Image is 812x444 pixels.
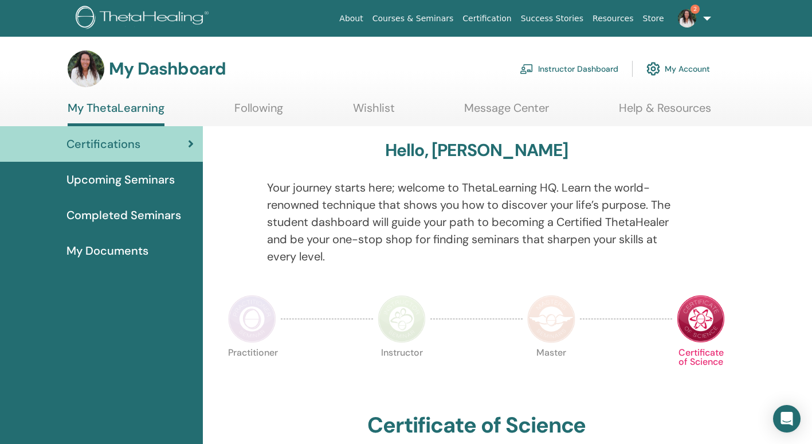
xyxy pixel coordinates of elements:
a: Instructor Dashboard [520,56,618,81]
a: Wishlist [353,101,395,123]
div: Open Intercom Messenger [773,405,801,433]
img: chalkboard-teacher.svg [520,64,534,74]
img: default.jpg [68,50,104,87]
a: Message Center [464,101,549,123]
a: Courses & Seminars [368,8,458,29]
p: Your journey starts here; welcome to ThetaLearning HQ. Learn the world-renowned technique that sh... [267,179,686,265]
img: default.jpg [678,9,696,28]
span: My Documents [66,242,148,259]
img: Practitioner [228,295,276,343]
a: My Account [646,56,710,81]
img: logo.png [76,6,213,32]
img: Instructor [378,295,426,343]
p: Practitioner [228,348,276,396]
a: Store [638,8,669,29]
img: Master [527,295,575,343]
a: Following [234,101,283,123]
span: Certifications [66,135,140,153]
span: 2 [691,5,700,14]
h3: Hello, [PERSON_NAME] [385,140,568,161]
img: cog.svg [646,59,660,79]
span: Upcoming Seminars [66,171,175,188]
a: My ThetaLearning [68,101,164,126]
a: Certification [458,8,516,29]
a: Success Stories [516,8,588,29]
a: Help & Resources [619,101,711,123]
h3: My Dashboard [109,59,226,79]
span: Completed Seminars [66,207,181,224]
p: Certificate of Science [677,348,725,396]
p: Instructor [378,348,426,396]
a: Resources [588,8,638,29]
a: About [335,8,367,29]
p: Master [527,348,575,396]
h2: Certificate of Science [367,412,586,439]
img: Certificate of Science [677,295,725,343]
